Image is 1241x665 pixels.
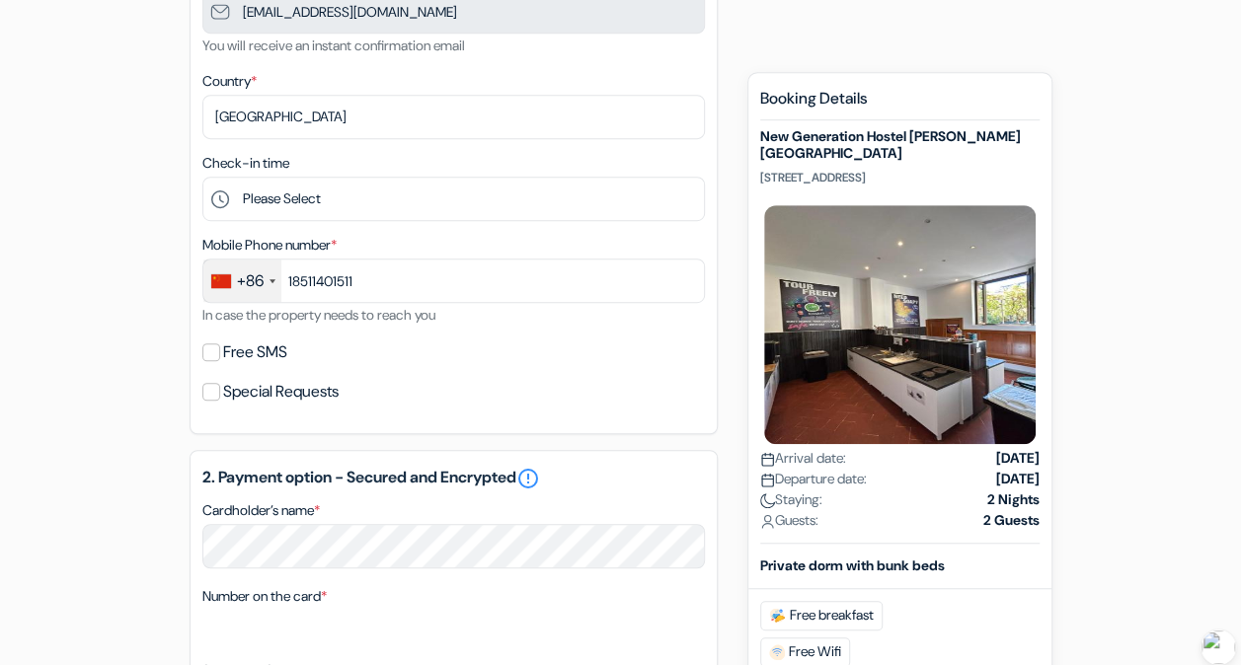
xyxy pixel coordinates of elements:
small: You will receive an instant confirmation email [202,37,465,54]
span: Arrival date: [760,447,846,468]
img: user_icon.svg [760,513,775,528]
img: free_wifi.svg [769,643,785,659]
strong: 2 Nights [987,488,1040,509]
b: Private dorm with bunk beds [760,555,945,573]
p: [STREET_ADDRESS] [760,169,1040,185]
a: error_outline [516,467,540,490]
span: Staying: [760,488,822,509]
label: Check-in time [202,153,289,174]
label: Free SMS [223,338,287,366]
img: calendar.svg [760,451,775,466]
label: Country [202,71,257,92]
img: free_breakfast.svg [769,607,786,623]
div: China (中国): +86 [203,259,281,302]
img: calendar.svg [760,472,775,486]
h5: Booking Details [760,89,1040,120]
input: 131 2345 6789 [202,259,705,303]
label: Mobile Phone number [202,235,337,256]
h5: 2. Payment option - Secured and Encrypted [202,467,705,490]
img: moon.svg [760,492,775,507]
label: Number on the card [202,586,327,607]
small: In case the property needs to reach you [202,306,435,324]
label: Special Requests [223,378,339,406]
strong: [DATE] [996,447,1040,468]
span: Departure date: [760,468,867,488]
strong: [DATE] [996,468,1040,488]
span: Free breakfast [760,600,883,629]
div: +86 [237,269,264,293]
span: Guests: [760,509,818,530]
label: Cardholder’s name [202,500,320,521]
h5: New Generation Hostel [PERSON_NAME][GEOGRAPHIC_DATA] [760,128,1040,162]
strong: 2 Guests [983,509,1040,530]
